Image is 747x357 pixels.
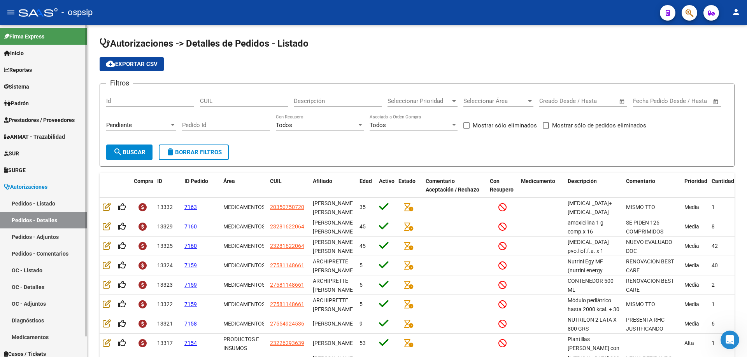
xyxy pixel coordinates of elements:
mat-icon: delete [166,147,175,157]
span: 13322 [157,301,173,307]
div: Alta [684,339,705,348]
span: Con Recupero [490,178,514,193]
span: 23281622064 [270,243,304,249]
span: 1 [712,340,715,346]
div: Media [684,280,705,289]
span: Exportar CSV [106,61,158,68]
span: 45 [359,243,366,249]
span: 23226293639 [270,340,304,346]
datatable-header-cell: ID Pedido [181,173,220,199]
datatable-header-cell: Edad [356,173,376,199]
datatable-header-cell: Medicamento [518,173,565,199]
button: Buscar [106,145,153,160]
input: Fecha inicio [633,98,665,104]
span: RENOVACION BEST CARE [626,278,674,293]
span: Comentario Aceptación / Rechazo [426,178,479,193]
span: MEDICAMENTOS [223,301,265,307]
datatable-header-cell: Comentario [623,173,681,199]
input: Fecha inicio [539,98,571,104]
span: Cantidad [712,178,734,184]
span: 13324 [157,262,173,268]
span: Nutrini Egy MF (nutrini energy multifibra) [568,258,603,282]
div: Media [684,300,705,309]
span: Seleccionar Área [463,98,526,104]
datatable-header-cell: ID [154,173,181,199]
span: Pendiente [106,122,132,129]
datatable-header-cell: Activo [376,173,395,199]
span: 7160 [184,223,197,230]
iframe: Intercom live chat [721,331,739,349]
span: 1 [712,301,715,307]
span: CUIL [270,178,282,184]
span: 35 [359,204,366,210]
span: 2 [712,282,715,288]
span: Módulo pediátrico hasta 2000 kcal. + 30 guías [568,297,619,321]
button: Borrar Filtros [159,145,229,160]
span: ID [157,178,162,184]
span: 13321 [157,320,173,327]
span: Autorizaciones -> Detalles de Pedidos - Listado [100,38,309,49]
span: Mostrar sólo eliminados [473,121,537,130]
span: 13332 [157,204,173,210]
span: Reportes [4,66,32,74]
span: 53 [359,340,366,346]
span: [PERSON_NAME] [PERSON_NAME] [313,239,354,254]
div: Media [684,222,705,231]
span: Compra [134,178,153,184]
span: Padrón [4,99,29,108]
span: Borrar Filtros [166,149,222,156]
span: 7158 [184,320,197,327]
span: NUEVO EVALUADO DOC [PERSON_NAME] [626,239,672,263]
span: [MEDICAL_DATA]+[MEDICAL_DATA] alaf.+[MEDICAL_DATA] 200mg/25mg/50mg comp.rec.x 30 (FTC/TAF/DTG) [568,200,617,259]
span: SE PIDEN 126 COMPRIMIDOS VIENE DE 16 COMPRIMIDOS [626,219,663,252]
span: 45 [359,223,366,230]
div: Media [684,319,705,328]
span: 23281622064 [270,223,304,230]
span: 13329 [157,223,173,230]
span: ARCHIPRETTE [PERSON_NAME] [313,278,354,293]
div: Media [684,261,705,270]
datatable-header-cell: Descripción [565,173,623,199]
span: 5 [359,301,363,307]
span: MEDICAMENTOS [223,223,265,230]
span: 13317 [157,340,173,346]
span: MEDICAMENTOS [223,204,265,210]
span: Edad [359,178,372,184]
span: Activo [379,178,395,184]
span: 27581148661 [270,301,304,307]
span: [PERSON_NAME] [313,340,354,346]
span: 7160 [184,243,197,249]
span: Medicamento [521,178,555,184]
span: 27581148661 [270,282,304,288]
span: Sistema [4,82,29,91]
span: [PERSON_NAME] [PERSON_NAME] [313,219,354,235]
span: MISMO TTO [626,301,655,307]
h3: Filtros [106,78,133,89]
span: [MEDICAL_DATA] pvo.liof.f.a. x 1 [568,239,609,254]
span: Seleccionar Prioridad [388,98,451,104]
span: [PERSON_NAME] [313,320,354,327]
span: 8 [712,223,715,230]
span: 20350750720 [270,204,304,210]
button: Exportar CSV [100,57,164,71]
span: Todos [276,122,292,129]
span: ARCHIPRETTE [PERSON_NAME] [313,258,354,273]
span: 6 [712,320,715,327]
mat-icon: cloud_download [106,59,115,68]
datatable-header-cell: Prioridad [681,173,708,199]
span: CONTENEDOR 500 ML [568,278,614,293]
span: Mostrar sólo de pedidos eliminados [552,121,646,130]
span: 27554924536 [270,320,304,327]
span: 40 [712,262,718,268]
span: 7159 [184,262,197,268]
datatable-header-cell: Estado [395,173,423,199]
input: Fecha fin [672,98,709,104]
input: Fecha fin [578,98,615,104]
span: MEDICAMENTOS [223,262,265,268]
span: 7159 [184,282,197,288]
span: ID Pedido [184,178,208,184]
span: RENOVACION BEST CARE [626,258,674,273]
span: Todos [370,122,386,129]
span: ANMAT - Trazabilidad [4,132,65,141]
mat-icon: menu [6,7,16,17]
